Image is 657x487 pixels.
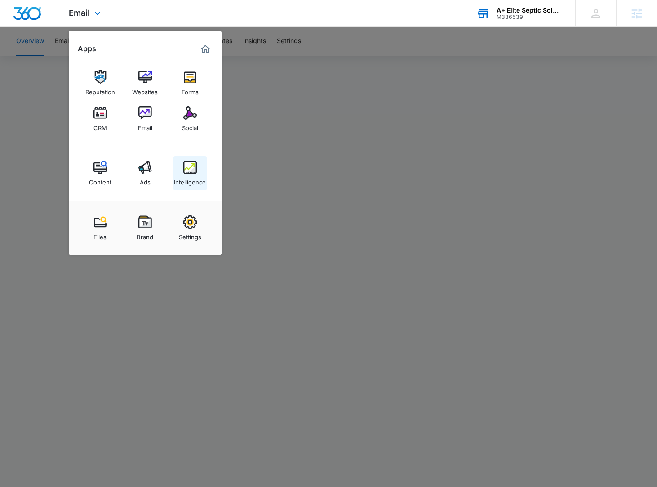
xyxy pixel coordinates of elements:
[93,120,107,132] div: CRM
[83,66,117,100] a: Reputation
[173,66,207,100] a: Forms
[138,120,152,132] div: Email
[182,84,199,96] div: Forms
[69,8,90,18] span: Email
[198,42,213,56] a: Marketing 360® Dashboard
[132,84,158,96] div: Websites
[182,120,198,132] div: Social
[173,102,207,136] a: Social
[128,156,162,190] a: Ads
[497,7,562,14] div: account name
[83,156,117,190] a: Content
[173,211,207,245] a: Settings
[85,84,115,96] div: Reputation
[173,156,207,190] a: Intelligence
[497,14,562,20] div: account id
[128,66,162,100] a: Websites
[179,229,201,241] div: Settings
[128,102,162,136] a: Email
[174,174,206,186] div: Intelligence
[128,211,162,245] a: Brand
[137,229,153,241] div: Brand
[140,174,151,186] div: Ads
[89,174,111,186] div: Content
[78,44,96,53] h2: Apps
[83,211,117,245] a: Files
[83,102,117,136] a: CRM
[93,229,107,241] div: Files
